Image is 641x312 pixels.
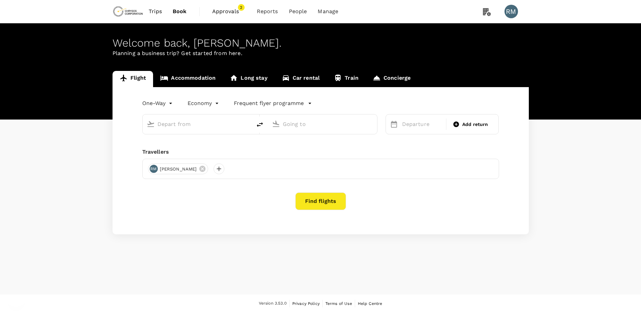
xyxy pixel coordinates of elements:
img: Chrysos Corporation [113,4,144,19]
span: Book [173,7,187,16]
p: Planning a business trip? Get started from here. [113,49,529,57]
span: Privacy Policy [292,301,320,306]
div: RM[PERSON_NAME] [148,163,208,174]
span: Reports [257,7,278,16]
a: Long stay [223,71,274,87]
a: Car rental [275,71,327,87]
div: Welcome back , [PERSON_NAME] . [113,37,529,49]
a: Flight [113,71,153,87]
iframe: Button to launch messaging window [5,285,27,307]
a: Privacy Policy [292,300,320,307]
span: People [289,7,307,16]
input: Depart from [157,119,238,129]
button: Find flights [295,192,346,210]
div: Travellers [142,148,499,156]
a: Train [327,71,366,87]
button: Frequent flyer programme [234,99,312,107]
a: Accommodation [153,71,223,87]
span: Trips [149,7,162,16]
a: Terms of Use [325,300,352,307]
div: RM [150,165,158,173]
input: Going to [283,119,363,129]
button: Open [372,123,374,125]
span: Version 3.53.0 [259,300,287,307]
div: RM [504,5,518,18]
p: Departure [402,120,442,128]
span: Help Centre [358,301,383,306]
button: Open [247,123,248,125]
span: [PERSON_NAME] [156,166,201,173]
span: Add return [462,121,488,128]
a: Help Centre [358,300,383,307]
p: Frequent flyer programme [234,99,304,107]
span: Manage [318,7,338,16]
span: Terms of Use [325,301,352,306]
span: 2 [238,4,245,11]
a: Concierge [366,71,418,87]
div: One-Way [142,98,174,109]
div: Economy [188,98,220,109]
button: delete [252,116,268,133]
span: Approvals [212,7,246,16]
